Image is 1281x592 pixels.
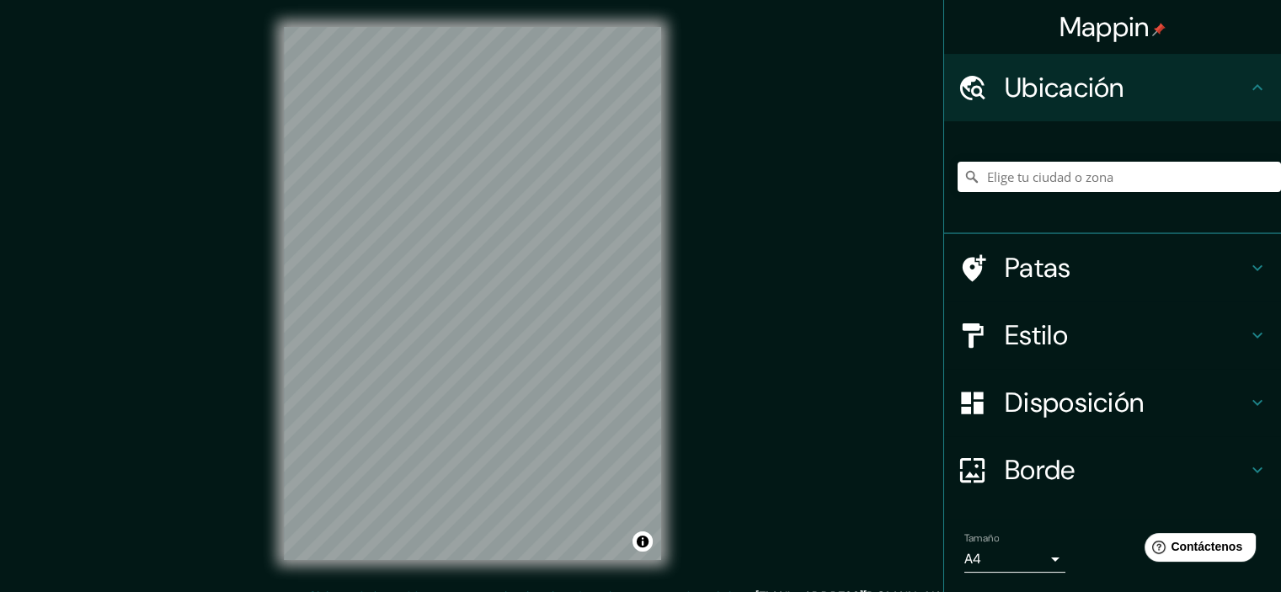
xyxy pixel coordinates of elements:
[964,550,981,568] font: A4
[964,546,1065,573] div: A4
[1059,9,1150,45] font: Mappin
[944,436,1281,504] div: Borde
[1005,385,1144,420] font: Disposición
[284,27,661,560] canvas: Mapa
[1152,23,1166,36] img: pin-icon.png
[1005,452,1076,488] font: Borde
[632,531,653,552] button: Activar o desactivar atribución
[1005,317,1068,353] font: Estilo
[1131,526,1262,573] iframe: Lanzador de widgets de ayuda
[944,301,1281,369] div: Estilo
[1005,70,1124,105] font: Ubicación
[944,369,1281,436] div: Disposición
[944,54,1281,121] div: Ubicación
[958,162,1281,192] input: Elige tu ciudad o zona
[1005,250,1071,285] font: Patas
[964,531,999,545] font: Tamaño
[944,234,1281,301] div: Patas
